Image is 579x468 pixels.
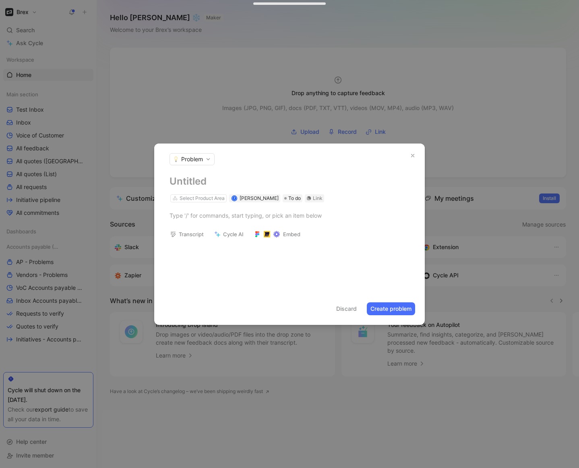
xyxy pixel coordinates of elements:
div: Link [313,194,323,202]
div: To do [283,194,302,202]
span: [PERSON_NAME] [240,195,279,201]
button: Cycle AI [211,229,247,240]
span: To do [288,194,301,202]
button: Embed [250,229,304,240]
div: Select Product Area [180,194,225,202]
button: Transcript [166,229,207,240]
button: Discard [333,302,360,315]
button: Create problem [367,302,415,315]
img: 💡 [173,156,179,162]
span: Problem [181,155,203,163]
div: Z [232,196,236,200]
